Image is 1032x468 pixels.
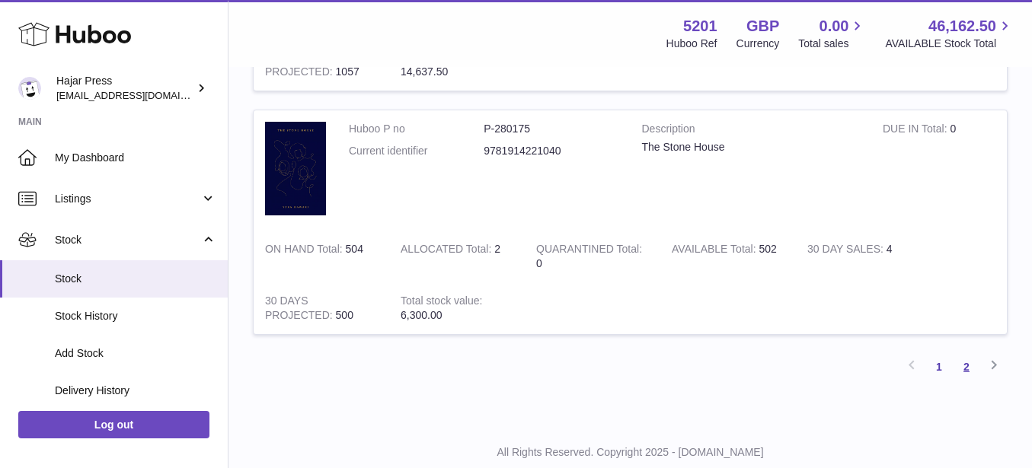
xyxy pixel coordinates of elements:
[18,411,209,438] a: Log out
[55,309,216,323] span: Stock History
[736,37,780,51] div: Currency
[484,144,618,158] dd: 9781914221040
[349,144,484,158] dt: Current identifier
[820,16,849,37] span: 0.00
[401,294,482,310] strong: Total stock value
[536,243,642,259] strong: QUARANTINED Total
[254,231,389,282] td: 504
[807,243,887,259] strong: 30 DAY SALES
[642,122,860,140] strong: Description
[925,353,953,380] a: 1
[265,294,336,325] strong: 30 DAYS PROJECTED
[55,151,216,165] span: My Dashboard
[796,231,931,282] td: 4
[389,231,525,282] td: 2
[55,346,216,361] span: Add Stock
[871,110,1007,231] td: 0
[883,123,950,138] strong: DUE IN Total
[885,37,1014,51] span: AVAILABLE Stock Total
[672,243,759,259] strong: AVAILABLE Total
[265,243,346,259] strong: ON HAND Total
[885,16,1014,51] a: 46,162.50 AVAILABLE Stock Total
[660,231,796,282] td: 502
[56,89,224,101] span: [EMAIL_ADDRESS][DOMAIN_NAME]
[928,16,996,37] span: 46,162.50
[746,16,779,37] strong: GBP
[401,309,443,321] span: 6,300.00
[798,37,866,51] span: Total sales
[56,74,193,103] div: Hajar Press
[666,37,717,51] div: Huboo Ref
[642,140,860,154] div: The Stone House
[254,282,389,334] td: 500
[536,257,542,269] span: 0
[55,384,216,398] span: Delivery History
[265,122,326,215] img: product image
[241,445,1020,460] p: All Rights Reserved. Copyright 2025 - [DOMAIN_NAME]
[55,233,200,247] span: Stock
[798,16,866,51] a: 0.00 Total sales
[349,122,484,136] dt: Huboo P no
[683,16,717,37] strong: 5201
[55,272,216,286] span: Stock
[401,65,448,78] span: 14,637.50
[953,353,980,380] a: 2
[484,122,618,136] dd: P-280175
[55,192,200,206] span: Listings
[18,77,41,100] img: editorial@hajarpress.com
[401,243,494,259] strong: ALLOCATED Total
